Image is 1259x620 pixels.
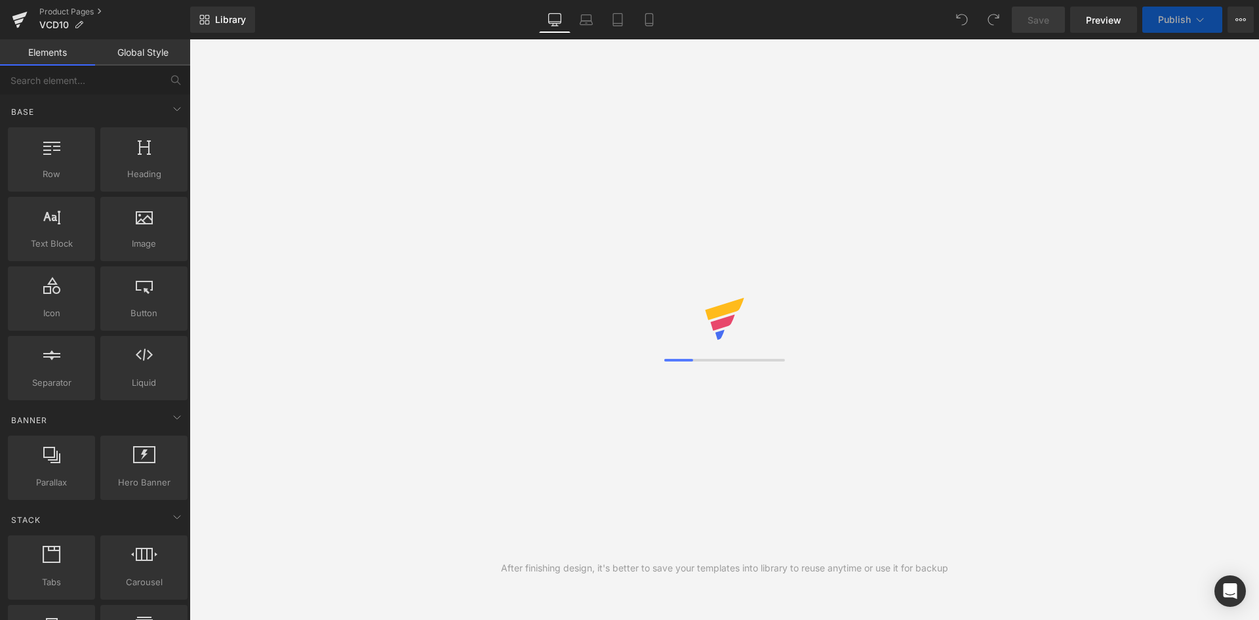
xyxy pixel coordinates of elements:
span: Icon [12,306,91,320]
a: New Library [190,7,255,33]
a: Global Style [95,39,190,66]
span: Tabs [12,575,91,589]
span: Carousel [104,575,184,589]
div: After finishing design, it's better to save your templates into library to reuse anytime or use i... [501,561,948,575]
span: Save [1028,13,1049,27]
span: Image [104,237,184,251]
span: Preview [1086,13,1121,27]
span: Library [215,14,246,26]
span: Parallax [12,476,91,489]
span: Text Block [12,237,91,251]
span: Row [12,167,91,181]
span: Publish [1158,14,1191,25]
a: Laptop [570,7,602,33]
a: Desktop [539,7,570,33]
a: Tablet [602,7,633,33]
button: More [1228,7,1254,33]
button: Publish [1142,7,1222,33]
span: Separator [12,376,91,390]
a: Mobile [633,7,665,33]
a: Preview [1070,7,1137,33]
span: Banner [10,414,49,426]
span: Stack [10,514,42,526]
span: VCD10 [39,20,69,30]
button: Redo [980,7,1007,33]
span: Heading [104,167,184,181]
div: Open Intercom Messenger [1214,575,1246,607]
span: Button [104,306,184,320]
span: Liquid [104,376,184,390]
span: Base [10,106,35,118]
a: Product Pages [39,7,190,17]
span: Hero Banner [104,476,184,489]
button: Undo [949,7,975,33]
